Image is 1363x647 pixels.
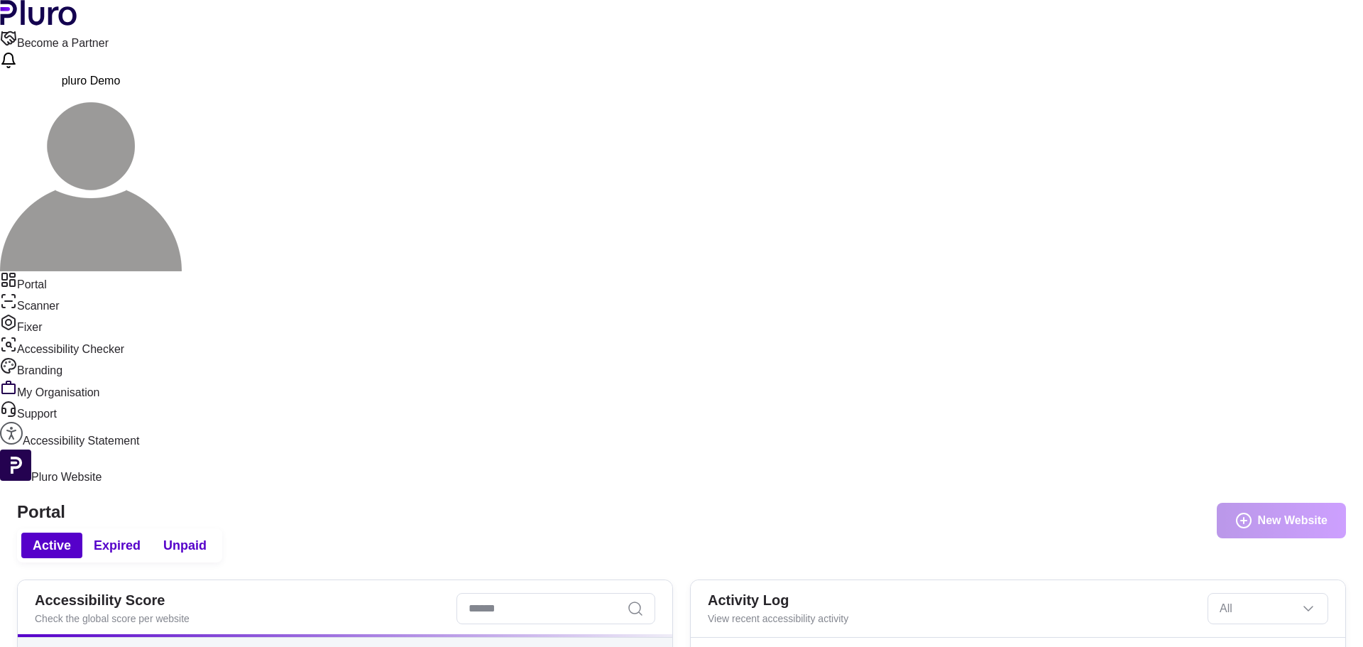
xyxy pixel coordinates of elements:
[708,592,1196,609] h2: Activity Log
[21,533,82,558] button: Active
[152,533,218,558] button: Unpaid
[1208,593,1328,624] div: Set sorting
[163,537,207,554] span: Unpaid
[82,533,152,558] button: Expired
[456,593,655,624] input: Search
[17,502,1346,523] h1: Portal
[94,537,141,554] span: Expired
[35,592,445,609] h2: Accessibility Score
[33,537,71,554] span: Active
[62,75,121,87] span: pluro Demo
[35,611,445,626] div: Check the global score per website
[708,611,1196,626] div: View recent accessibility activity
